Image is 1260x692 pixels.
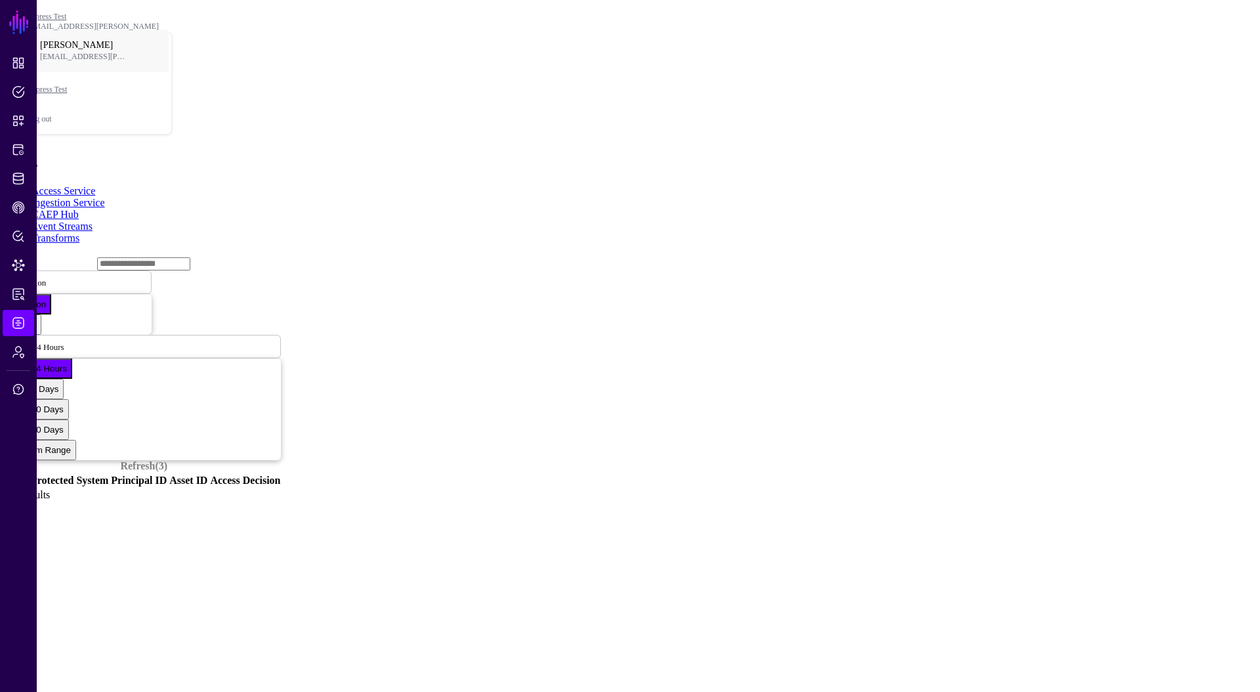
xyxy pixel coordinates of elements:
[3,50,34,76] a: Dashboard
[3,252,34,278] a: Data Lens
[31,185,95,196] a: Access Service
[27,114,171,124] div: Log out
[5,154,1255,172] h2: Logs
[12,172,25,185] span: Identity Data Fabric
[7,440,76,460] button: Custom Range
[7,488,282,502] td: No results
[12,345,25,358] span: Admin
[7,399,69,420] button: Last 30 Days
[12,114,25,127] span: Snippets
[3,165,34,192] a: Identity Data Fabric
[12,364,67,374] span: Last 24 Hours
[40,40,129,51] span: [PERSON_NAME]
[7,420,69,440] button: Last 90 Days
[3,194,34,221] a: CAEP Hub
[31,232,79,244] a: Transforms
[12,85,25,98] span: Policies
[40,52,129,62] span: [EMAIL_ADDRESS][PERSON_NAME]
[16,342,64,352] span: Last 24 Hours
[3,281,34,307] a: Reports
[12,56,25,70] span: Dashboard
[12,445,71,455] span: Custom Range
[26,12,66,21] a: Cypress Test
[12,201,25,214] span: CAEP Hub
[7,358,72,379] button: Last 24 Hours
[12,259,25,272] span: Data Lens
[110,474,167,487] th: Principal ID
[3,108,34,134] a: Snippets
[209,474,281,487] th: Access Decision
[12,404,64,414] span: Last 30 Days
[30,474,109,487] th: Protected System
[12,288,25,301] span: Reports
[12,230,25,243] span: Policy Lens
[27,85,132,95] span: Cypress Test
[3,79,34,105] a: Policies
[169,474,208,487] th: Asset ID
[26,22,172,32] div: [EMAIL_ADDRESS][PERSON_NAME]
[8,8,30,37] a: SGNL
[31,209,79,220] a: CAEP Hub
[3,310,34,336] a: Logs
[120,460,167,471] a: Refresh (3)
[12,316,25,330] span: Logs
[3,223,34,249] a: Policy Lens
[12,383,25,396] span: Support
[3,339,34,365] a: Admin
[12,143,25,156] span: Protected Systems
[3,137,34,163] a: Protected Systems
[12,425,64,435] span: Last 90 Days
[31,221,93,232] a: Event Streams
[31,197,105,208] a: Ingestion Service
[27,68,171,110] a: Cypress Test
